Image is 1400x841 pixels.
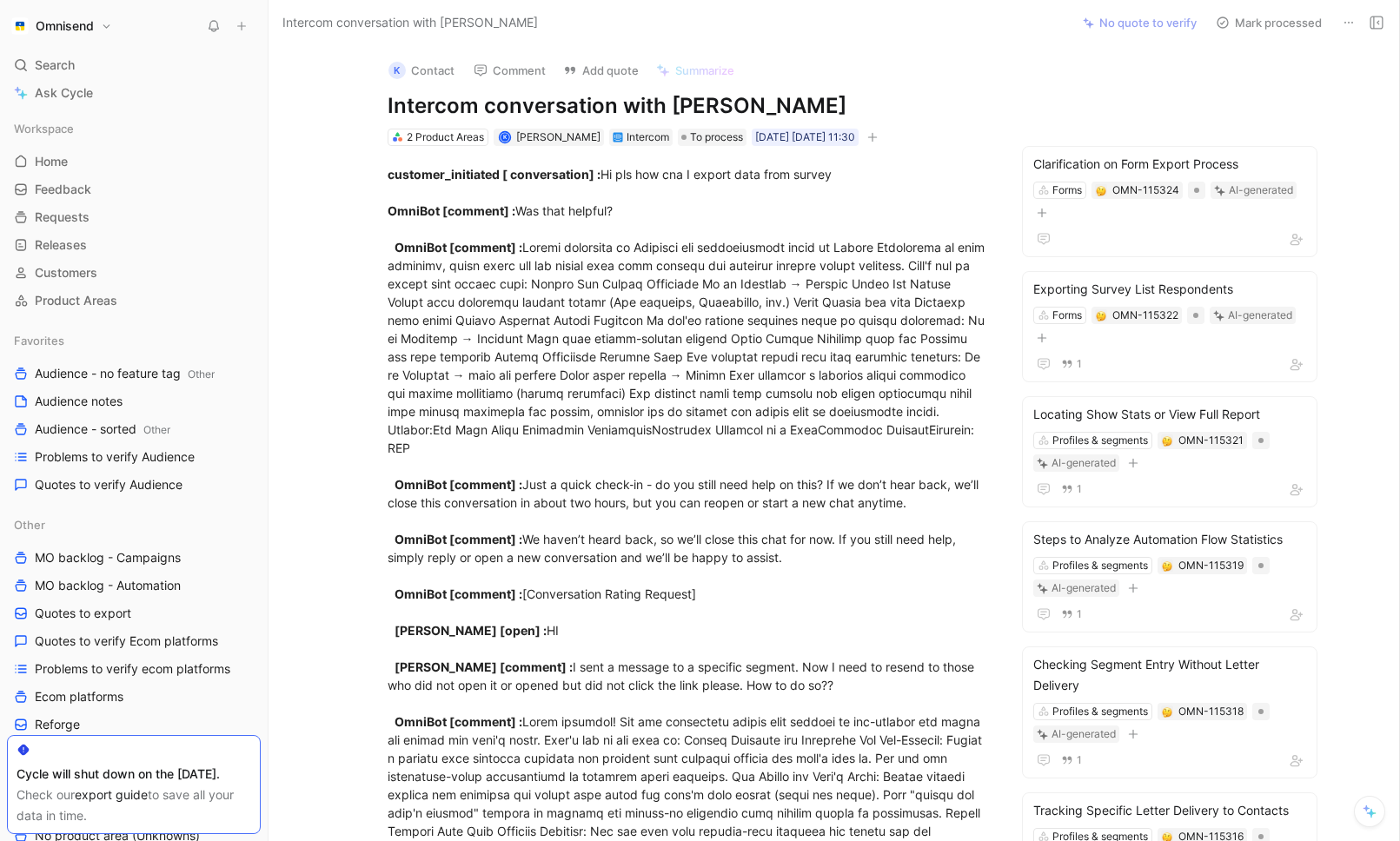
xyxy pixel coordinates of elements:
[35,577,181,594] span: MO backlog - Automation
[7,416,261,442] a: Audience - sortedOther
[1229,182,1293,199] div: AI-generated
[35,549,181,566] span: MO backlog - Campaigns
[1058,751,1085,770] button: 1
[1033,800,1306,821] div: Tracking Specific Letter Delivery to Contacts
[7,260,261,286] a: Customers
[1058,480,1085,499] button: 1
[7,52,261,78] div: Search
[395,623,547,638] strong: [PERSON_NAME] [open] :
[516,130,600,143] span: [PERSON_NAME]
[1096,186,1106,196] img: 🤔
[678,129,746,146] div: To process
[1162,707,1172,718] img: 🤔
[1033,279,1306,300] div: Exporting Survey List Respondents
[14,120,74,137] span: Workspace
[395,477,522,492] strong: OmniBot [comment] :
[1033,404,1306,425] div: Locating Show Stats or View Full Report
[7,116,261,142] div: Workspace
[35,83,93,103] span: Ask Cycle
[7,80,261,106] a: Ask Cycle
[35,688,123,705] span: Ecom platforms
[7,361,261,387] a: Audience - no feature tagOther
[35,181,91,198] span: Feedback
[35,292,117,309] span: Product Areas
[1075,10,1204,35] button: No quote to verify
[1095,184,1107,196] button: 🤔
[7,545,261,571] a: MO backlog - Campaigns
[627,129,669,146] div: Intercom
[35,632,218,650] span: Quotes to verify Ecom platforms
[7,149,261,175] a: Home
[1161,434,1173,447] button: 🤔
[7,176,261,202] a: Feedback
[35,55,75,76] span: Search
[1178,557,1244,574] div: OMN-115319
[1058,354,1085,374] button: 1
[1052,725,1116,743] div: AI-generated
[35,476,182,493] span: Quotes to verify Audience
[395,586,522,601] strong: OmniBot [comment] :
[35,209,90,226] span: Requests
[7,573,261,599] a: MO backlog - Automation
[7,512,261,538] div: Other
[501,133,510,142] div: K
[1077,755,1082,765] span: 1
[1052,432,1148,449] div: Profiles & segments
[7,472,261,498] a: Quotes to verify Audience
[35,605,131,622] span: Quotes to export
[1033,154,1306,175] div: Clarification on Form Export Process
[7,14,116,38] button: OmnisendOmnisend
[35,448,195,466] span: Problems to verify Audience
[388,92,989,120] h1: Intercom conversation with [PERSON_NAME]
[381,57,462,83] button: KContact
[35,660,230,678] span: Problems to verify ecom platforms
[1161,705,1173,718] button: 🤔
[755,129,855,146] div: [DATE] [DATE] 11:30
[388,62,406,79] div: K
[1033,654,1306,696] div: Checking Segment Entry Without Letter Delivery
[388,167,600,182] strong: customer_initiated [ conversation] :
[1052,454,1116,472] div: AI-generated
[1052,307,1082,324] div: Forms
[1095,309,1107,321] button: 🤔
[188,368,215,381] span: Other
[1077,609,1082,619] span: 1
[1052,579,1116,597] div: AI-generated
[1178,703,1244,720] div: OMN-115318
[1058,605,1085,624] button: 1
[1178,432,1244,449] div: OMN-115321
[7,328,261,354] div: Favorites
[35,153,68,170] span: Home
[1161,560,1173,572] button: 🤔
[35,716,80,733] span: Reforge
[1162,561,1172,572] img: 🤔
[14,332,64,349] span: Favorites
[388,203,515,218] strong: OmniBot [comment] :
[17,764,251,785] div: Cycle will shut down on the [DATE].
[35,264,97,281] span: Customers
[395,659,573,674] strong: [PERSON_NAME] [comment] :
[7,388,261,414] a: Audience notes
[1052,557,1148,574] div: Profiles & segments
[143,423,170,436] span: Other
[1162,436,1172,447] img: 🤔
[7,656,261,682] a: Problems to verify ecom platforms
[395,714,522,729] strong: OmniBot [comment] :
[7,628,261,654] a: Quotes to verify Ecom platforms
[1052,182,1082,199] div: Forms
[1228,307,1292,324] div: AI-generated
[75,787,148,802] a: export guide
[7,684,261,710] a: Ecom platforms
[1112,307,1178,324] div: OMN-115322
[35,393,123,410] span: Audience notes
[7,204,261,230] a: Requests
[1077,484,1082,494] span: 1
[35,420,170,439] span: Audience - sorted
[395,240,522,255] strong: OmniBot [comment] :
[466,58,554,83] button: Comment
[675,63,734,78] span: Summarize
